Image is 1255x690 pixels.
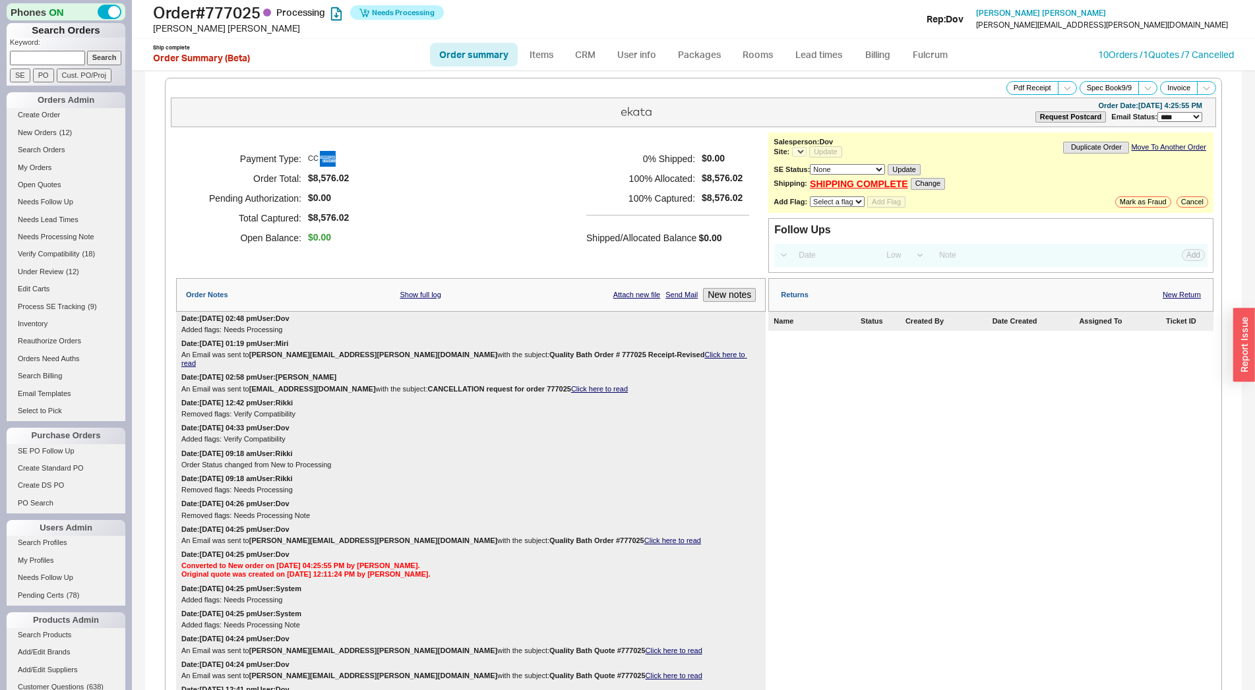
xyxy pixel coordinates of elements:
div: Assigned To [1079,317,1163,326]
a: Click here to read [646,672,702,679]
div: Orders Admin [7,92,125,108]
span: New Orders [18,129,57,136]
div: Date: [DATE] 02:48 pm User: Dov [181,314,290,323]
a: Order summary [430,43,518,67]
a: Needs Follow Up [7,195,125,209]
a: Lead times [785,43,852,67]
button: Mark as Fraud [1115,196,1171,208]
a: Create Order [7,108,125,122]
span: $8,576.02 [702,173,743,184]
h5: Open Balance: [193,228,301,248]
div: Name [774,317,858,326]
a: Search Profiles [7,536,125,550]
a: SE PO Follow Up [7,444,125,458]
a: PO Search [7,496,125,510]
div: Follow Ups [774,224,830,236]
span: Needs Follow Up [18,198,73,206]
button: Duplicate Order [1063,142,1129,153]
span: ( 12 ) [66,268,79,275]
div: Returns [781,291,809,299]
h5: Order Total: [193,169,301,188]
a: Click here to read [644,536,701,544]
div: Purchase Orders [7,428,125,444]
b: Quality Bath Quote #777025 [549,647,646,654]
a: Packages [669,43,731,67]
a: Pending Certs(78) [7,589,125,602]
a: Verify Compatibility(18) [7,247,125,261]
a: [PERSON_NAME] [PERSON_NAME] [976,9,1106,18]
h5: Payment Type: [193,149,301,169]
button: Update [888,164,920,175]
a: Search Products [7,628,125,642]
h5: 100 % Allocated: [586,169,695,188]
span: $8,576.02 [308,212,349,223]
div: Date: [DATE] 04:24 pm User: Dov [181,635,290,643]
span: $8,576.02 [702,192,743,204]
h5: 100 % Captured: [586,188,695,208]
button: Pdf Receipt [1006,81,1058,95]
span: Spec Book 9 / 9 [1087,84,1132,92]
input: Cust. PO/Proj [57,69,111,82]
a: New Return [1163,291,1201,299]
a: Needs Lead Times [7,213,125,227]
div: [PERSON_NAME] [PERSON_NAME] [153,22,631,35]
b: [PERSON_NAME][EMAIL_ADDRESS][PERSON_NAME][DOMAIN_NAME] [249,647,497,654]
h5: 0 % Shipped: [586,149,695,169]
span: Needs Follow Up [18,573,73,581]
b: Shipping: [774,179,807,188]
input: PO [33,69,54,82]
div: Added flags: Needs Processing [181,596,760,604]
span: $0.00 [308,192,331,204]
div: An Email was sent to with the subject: [181,385,760,393]
a: Create DS PO [7,478,125,492]
a: Show full log [400,291,441,299]
a: Add/Edit Brands [7,645,125,659]
a: Order Summary (Beta) [153,52,250,63]
a: Move To Another Order [1131,143,1206,152]
p: Keyword: [10,38,125,51]
span: Invoice [1167,84,1190,92]
span: $0.00 [308,232,331,243]
span: ( 78 ) [67,591,80,599]
div: Date: [DATE] 12:42 pm User: Rikki [181,399,293,407]
span: $8,576.02 [308,173,349,184]
a: 10Orders /1Quotes /7 Cancelled [1098,49,1234,60]
div: An Email was sent to with the subject: [181,647,760,655]
a: Reauthorize Orders [7,334,125,348]
a: Click here to read [646,647,702,654]
div: Users Admin [7,520,125,536]
button: Spec Book9/9 [1080,81,1140,95]
h1: Search Orders [7,23,125,38]
a: New Orders(12) [7,126,125,140]
a: My Profiles [7,554,125,567]
a: Needs Processing Note [7,230,125,244]
span: Add [1186,250,1200,260]
div: Status [861,317,903,326]
b: Salesperson: Dov [774,138,833,146]
a: Search Orders [7,143,125,157]
div: Date: [DATE] 09:18 am User: Rikki [181,474,293,483]
div: Removed flags: Needs Processing Note [181,511,760,520]
div: Added flags: Needs Processing Note [181,621,760,629]
button: Cancel [1177,196,1208,208]
button: Add Flag [867,196,905,208]
b: Quality Bath Order # 777025 Receipt-Revised [549,351,704,359]
span: CC [308,151,336,167]
div: Removed flags: Verify Compatibility [181,410,760,418]
a: Click here to read [181,351,747,367]
div: Date: [DATE] 04:33 pm User: Dov [181,424,290,432]
div: An Email was sent to with the subject: [181,536,760,545]
a: Under Review(12) [7,265,125,279]
b: Site: [774,148,789,156]
a: Send Mail [665,291,698,299]
b: Quality Bath Order #777025 [549,536,644,544]
a: Billing [855,43,901,67]
div: Date: [DATE] 01:19 pm User: Miri [181,339,288,348]
span: Mark as Fraud [1120,198,1167,206]
div: Products Admin [7,612,125,628]
b: Quality Bath Quote #777025 [549,672,646,679]
div: [PERSON_NAME][EMAIL_ADDRESS][PERSON_NAME][DOMAIN_NAME] [976,20,1228,30]
div: An Email was sent to with the subject: [181,672,760,680]
span: Processing [276,7,325,18]
input: Note [932,246,1113,264]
